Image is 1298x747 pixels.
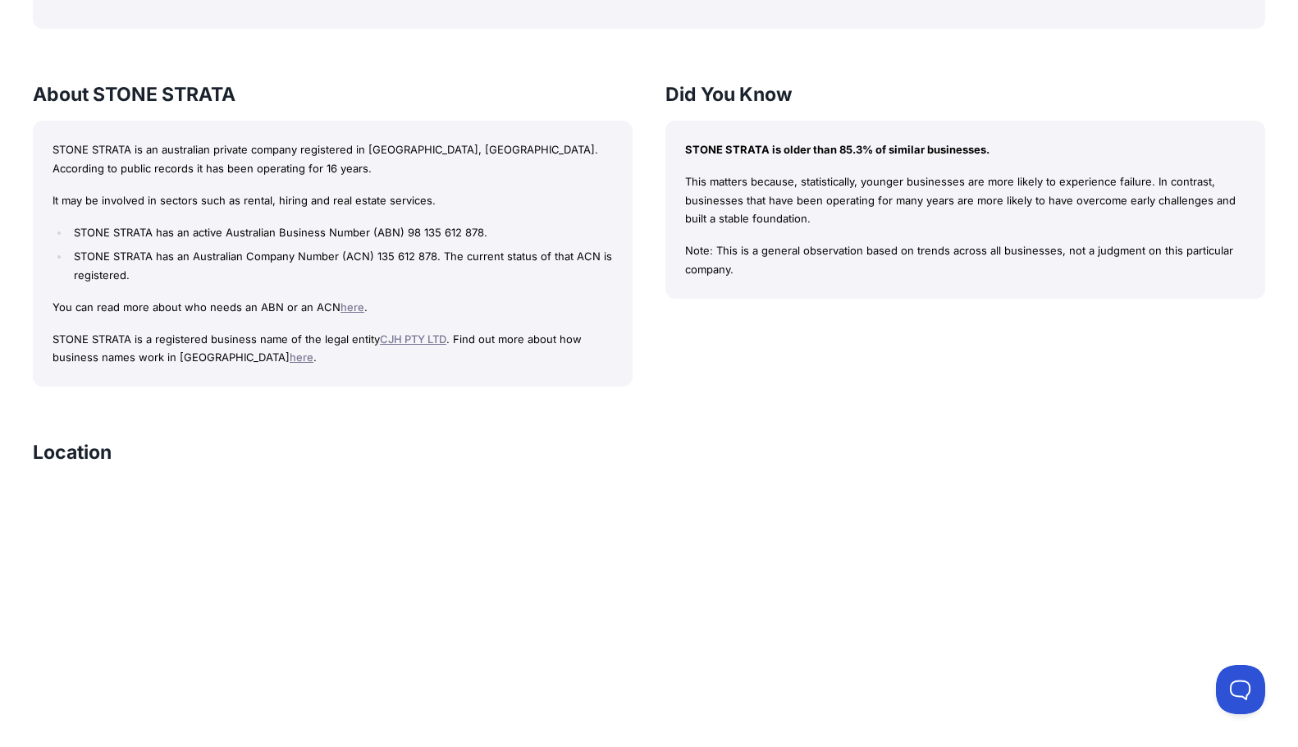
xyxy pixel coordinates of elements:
a: here [290,351,313,364]
h3: About STONE STRATA [33,81,633,108]
p: STONE STRATA is older than 85.3% of similar businesses. [685,140,1245,159]
h3: Did You Know [665,81,1265,108]
iframe: Toggle Customer Support [1216,665,1265,714]
p: Note: This is a general observation based on trends across all businesses, not a judgment on this... [685,241,1245,279]
h3: Location [33,439,112,465]
a: CJH PTY LTD [380,332,446,346]
p: This matters because, statistically, younger businesses are more likely to experience failure. In... [685,172,1245,228]
p: STONE STRATA is a registered business name of the legal entity . Find out more about how business... [53,330,613,368]
li: STONE STRATA has an active Australian Business Number (ABN) 98 135 612 878. [70,223,613,242]
p: STONE STRATA is an australian private company registered in [GEOGRAPHIC_DATA], [GEOGRAPHIC_DATA].... [53,140,613,178]
p: It may be involved in sectors such as rental, hiring and real estate services. [53,191,613,210]
li: STONE STRATA has an Australian Company Number (ACN) 135 612 878. The current status of that ACN i... [70,247,613,285]
a: here [340,300,364,314]
p: You can read more about who needs an ABN or an ACN . [53,298,613,317]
